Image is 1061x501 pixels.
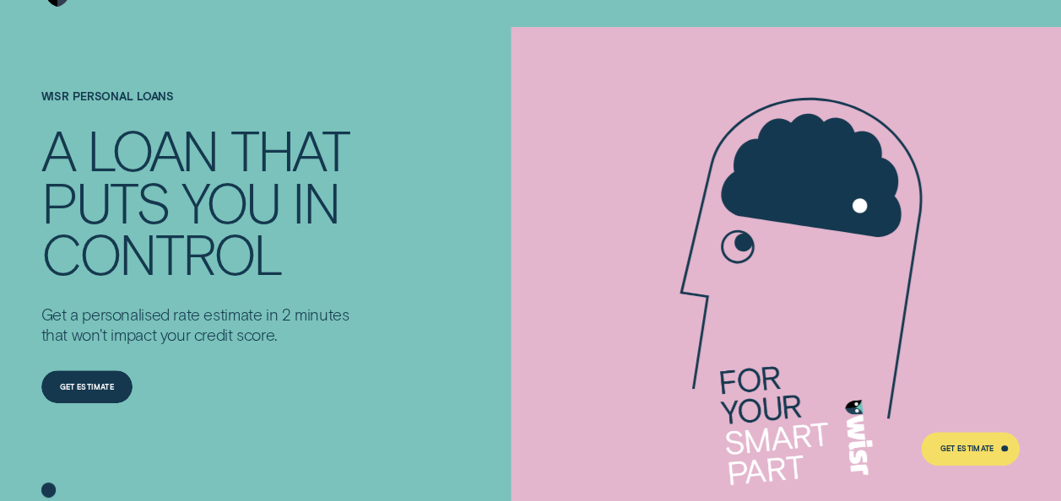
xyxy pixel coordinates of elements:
[921,432,1020,466] a: Get Estimate
[230,124,349,176] div: THAT
[41,176,169,229] div: PUTS
[41,124,74,176] div: A
[41,124,365,280] h4: A LOAN THAT PUTS YOU IN CONTROL
[41,90,365,124] h1: Wisr Personal Loans
[87,124,218,176] div: LOAN
[41,228,282,280] div: CONTROL
[41,370,133,404] a: Get Estimate
[41,304,365,345] p: Get a personalised rate estimate in 2 minutes that won't impact your credit score.
[292,176,339,229] div: IN
[181,176,279,229] div: YOU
